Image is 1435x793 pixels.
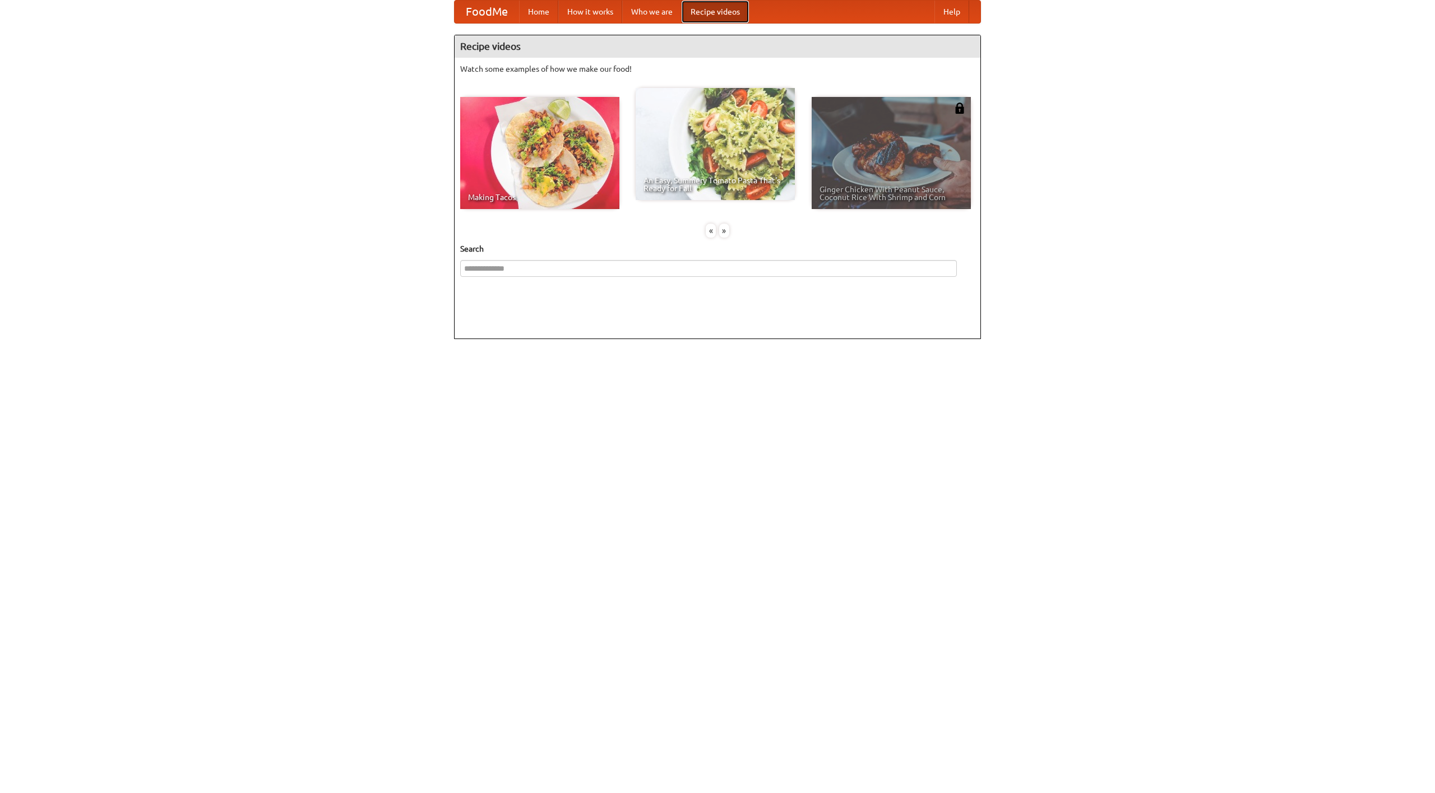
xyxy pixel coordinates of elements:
a: An Easy, Summery Tomato Pasta That's Ready for Fall [636,88,795,200]
span: An Easy, Summery Tomato Pasta That's Ready for Fall [644,177,787,192]
div: « [706,224,716,238]
a: Making Tacos [460,97,619,209]
a: Home [519,1,558,23]
h4: Recipe videos [455,35,980,58]
a: FoodMe [455,1,519,23]
a: How it works [558,1,622,23]
a: Who we are [622,1,682,23]
img: 483408.png [954,103,965,114]
p: Watch some examples of how we make our food! [460,63,975,75]
a: Recipe videos [682,1,749,23]
span: Making Tacos [468,193,612,201]
a: Help [934,1,969,23]
div: » [719,224,729,238]
h5: Search [460,243,975,254]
